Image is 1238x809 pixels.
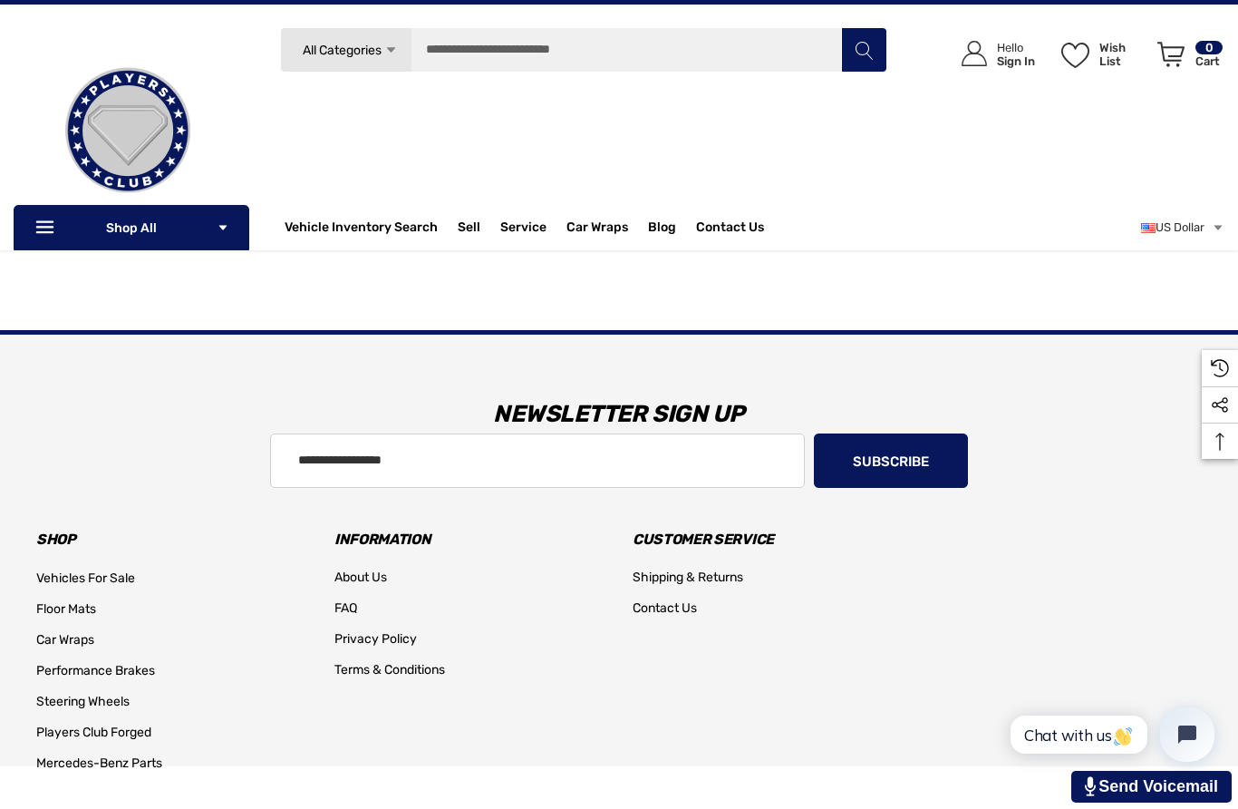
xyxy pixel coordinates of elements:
svg: Social Media [1211,396,1229,414]
a: Contact Us [633,593,697,624]
span: All Categories [302,43,381,58]
p: Hello [997,41,1035,54]
span: Performance Brakes [36,663,155,678]
span: Steering Wheels [36,694,130,709]
svg: Recently Viewed [1211,359,1229,377]
iframe: Tidio Chat [991,692,1230,777]
h3: Shop [36,527,307,552]
a: Steering Wheels [36,687,130,717]
svg: Icon Arrow Down [384,44,398,57]
a: Cart with 0 items [1149,23,1224,93]
span: Car Wraps [566,219,628,239]
button: Search [841,27,886,73]
p: Cart [1195,54,1223,68]
span: Shipping & Returns [633,570,743,585]
a: Shipping & Returns [633,562,743,593]
img: Players Club | Cars For Sale [37,40,218,221]
a: Service [500,219,546,239]
img: PjwhLS0gR2VuZXJhdG9yOiBHcmF2aXQuaW8gLS0+PHN2ZyB4bWxucz0iaHR0cDovL3d3dy53My5vcmcvMjAwMC9zdmciIHhtb... [1085,776,1097,796]
h3: Customer Service [633,527,904,552]
p: Shop All [14,205,249,250]
h3: Newsletter Sign Up [23,387,1215,442]
span: About Us [334,570,387,585]
svg: Top [1202,433,1238,451]
a: Terms & Conditions [334,655,445,686]
a: Sell [458,210,500,246]
span: Sell [458,219,480,239]
span: Mercedes-Benz Parts [36,755,162,771]
a: Privacy Policy [334,624,417,655]
a: Vehicle Inventory Search [285,219,438,239]
p: Sign In [997,54,1035,68]
a: Performance Brakes [36,656,155,687]
a: USD [1141,210,1224,246]
span: Contact Us [633,600,697,616]
p: Wish List [1099,41,1147,68]
a: FAQ [334,593,357,624]
a: Mercedes-Benz Parts [36,748,162,779]
a: Blog [648,219,676,239]
span: Car Wraps [36,632,94,648]
p: 0 [1195,41,1223,54]
span: Floor Mats [36,601,96,617]
span: Privacy Policy [334,631,417,647]
svg: Icon Line [34,218,61,239]
span: Players Club Forged [36,725,151,740]
span: Terms & Conditions [334,662,445,677]
span: FAQ [334,600,357,616]
svg: Icon User Account [962,41,987,66]
a: Sign in [941,23,1044,85]
button: Subscribe [814,434,968,488]
span: Vehicles For Sale [36,570,135,586]
svg: Icon Arrow Down [217,221,229,234]
a: Vehicles For Sale [36,563,135,594]
svg: Wish List [1061,43,1089,68]
a: All Categories Icon Arrow Down Icon Arrow Up [280,27,411,73]
a: About Us [334,562,387,593]
a: Wish List Wish List [1053,23,1149,85]
a: Car Wraps [566,210,648,246]
a: Car Wraps [36,625,94,656]
h3: Information [334,527,605,552]
a: Floor Mats [36,594,96,625]
a: Contact Us [696,219,764,239]
a: Players Club Forged [36,717,151,748]
a: Send Voicemail [1071,771,1232,803]
svg: Review Your Cart [1157,42,1185,67]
